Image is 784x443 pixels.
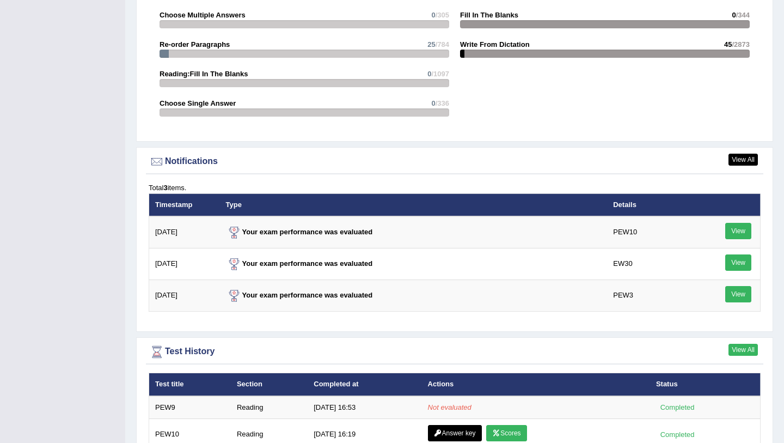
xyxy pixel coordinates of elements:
td: [DATE] 16:53 [308,396,421,419]
strong: Choose Multiple Answers [160,11,246,19]
strong: Your exam performance was evaluated [226,228,373,236]
td: Reading [231,396,308,419]
span: 0 [732,11,736,19]
td: [DATE] [149,248,220,280]
td: PEW10 [607,216,695,248]
span: /1097 [431,70,449,78]
b: 3 [163,184,167,192]
a: Scores [486,425,526,441]
td: PEW9 [149,396,231,419]
strong: Write From Dictation [460,40,530,48]
span: /784 [436,40,449,48]
strong: Reading:Fill In The Blanks [160,70,248,78]
th: Test title [149,373,231,396]
div: Completed [656,429,699,440]
a: View [725,223,751,239]
td: PEW3 [607,280,695,312]
span: 45 [724,40,732,48]
strong: Your exam performance was evaluated [226,291,373,299]
a: Answer key [428,425,482,441]
strong: Fill In The Blanks [460,11,518,19]
span: /336 [436,99,449,107]
strong: Re-order Paragraphs [160,40,230,48]
span: 0 [431,11,435,19]
span: /344 [736,11,750,19]
a: View All [728,154,758,166]
th: Completed at [308,373,421,396]
a: View All [728,344,758,356]
th: Timestamp [149,193,220,216]
th: Section [231,373,308,396]
span: /305 [436,11,449,19]
th: Actions [422,373,650,396]
td: [DATE] [149,216,220,248]
strong: Your exam performance was evaluated [226,259,373,268]
span: 0 [431,99,435,107]
span: 0 [427,70,431,78]
a: View [725,286,751,302]
div: Test History [149,344,761,360]
div: Total items. [149,183,761,193]
a: View [725,254,751,271]
td: EW30 [607,248,695,280]
div: Completed [656,402,699,413]
span: /2873 [732,40,750,48]
strong: Choose Single Answer [160,99,236,107]
td: [DATE] [149,280,220,312]
th: Status [650,373,761,396]
em: Not evaluated [428,403,471,411]
div: Notifications [149,154,761,170]
th: Type [220,193,608,216]
span: 25 [427,40,435,48]
th: Details [607,193,695,216]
